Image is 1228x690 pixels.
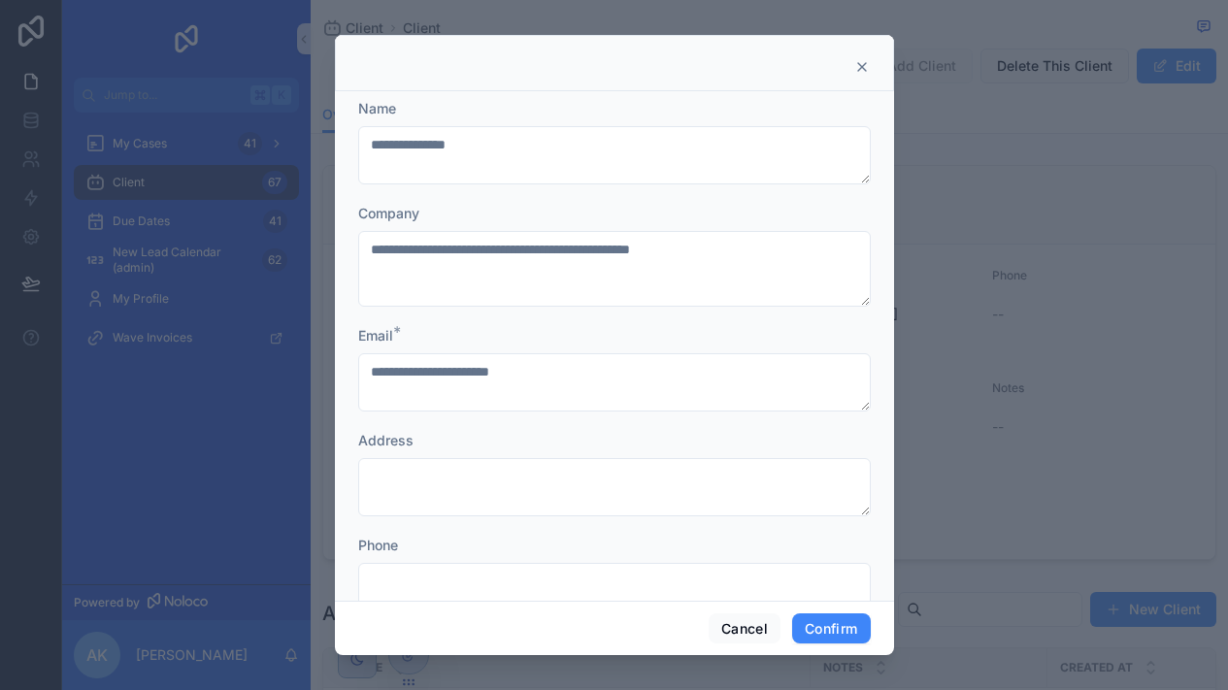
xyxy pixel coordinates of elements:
span: Phone [358,537,398,553]
span: Email [358,327,393,344]
span: Company [358,205,419,221]
span: Name [358,100,396,116]
span: Address [358,432,414,448]
button: Confirm [792,613,870,644]
button: Cancel [709,613,780,644]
